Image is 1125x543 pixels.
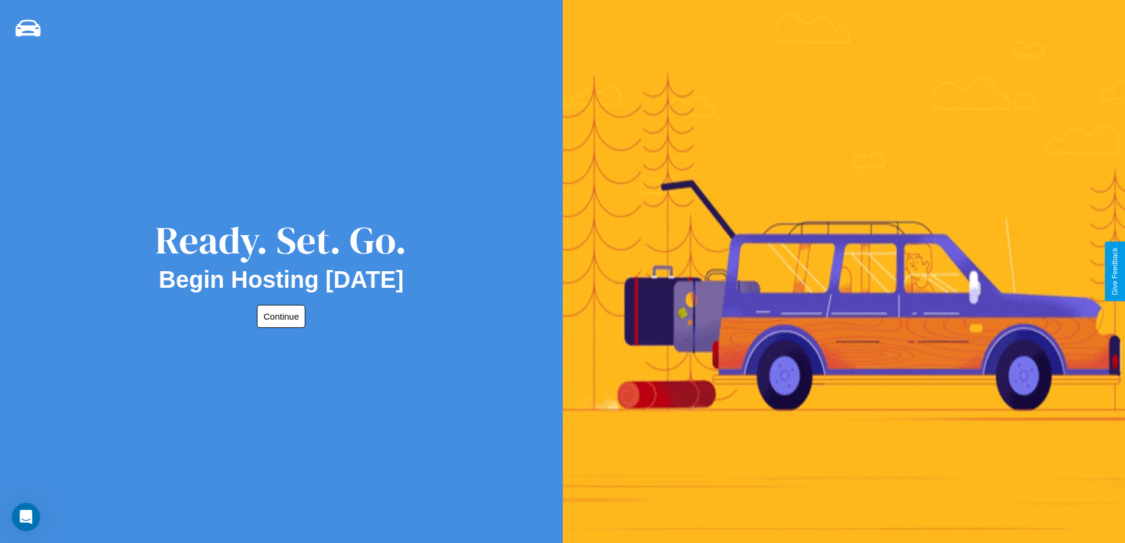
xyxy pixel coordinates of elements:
h2: Begin Hosting [DATE] [159,266,404,293]
button: Continue [257,305,305,328]
div: Give Feedback [1111,248,1119,295]
iframe: Intercom live chat [12,503,40,531]
div: Ready. Set. Go. [155,214,407,266]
